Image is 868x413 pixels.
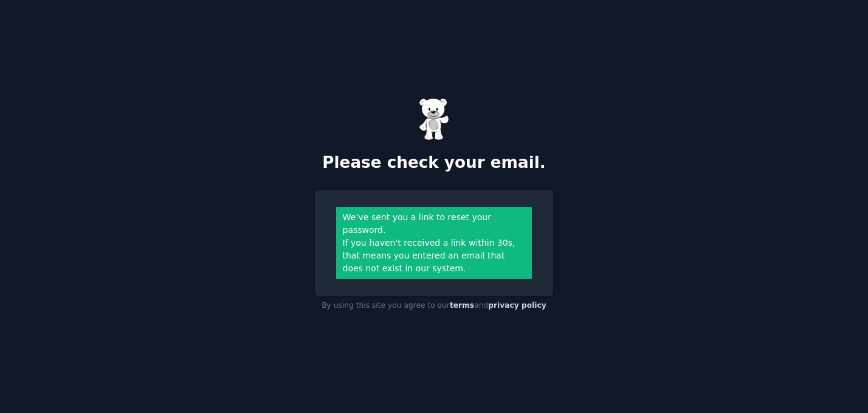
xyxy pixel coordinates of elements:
[343,211,526,237] div: We’ve sent you a link to reset your password.
[315,153,553,173] h2: Please check your email.
[343,237,526,275] div: If you haven't received a link within 30s, that means you entered an email that does not exist in...
[315,296,553,316] div: By using this site you agree to our and
[488,301,546,310] a: privacy policy
[450,301,474,310] a: terms
[419,98,449,141] img: Gummy Bear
